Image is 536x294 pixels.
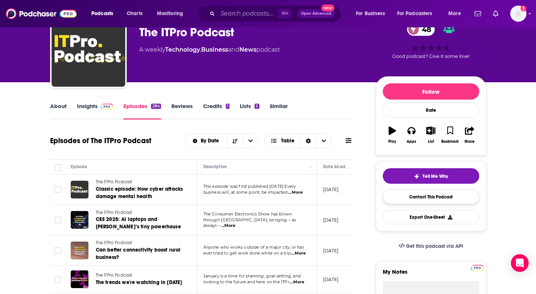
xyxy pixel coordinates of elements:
[96,210,184,216] a: The ITPro Podcast
[321,4,334,11] span: New
[201,138,221,143] span: By Date
[50,103,67,120] a: About
[278,9,292,18] span: ⌘ K
[428,139,434,144] div: List
[402,122,421,148] button: Apps
[203,211,292,217] span: The Consumer Electronics Show has blown
[270,103,288,120] a: Similar
[265,134,332,148] button: Choose View
[55,186,61,193] span: Toggle select row
[96,216,181,230] span: CES 2025: AI laptops and [PERSON_NAME]’s tiny powerhouse
[472,7,484,20] a: Show notifications dropdown
[203,250,291,256] span: ever tried to get work done while on a trip
[423,173,448,179] span: Tell Me Why
[465,139,474,144] div: Share
[227,134,243,148] button: Sort Direction
[351,8,394,20] button: open menu
[96,246,184,261] a: Can better connectivity boost rural business?
[96,186,183,200] span: Classic episode: How cyber attacks damage mental health
[301,12,332,15] span: Open Advanced
[71,162,87,171] div: Episode
[55,276,61,283] span: Toggle select row
[383,190,479,204] a: Contact This Podcast
[383,83,479,100] button: Follow
[91,8,113,19] span: Podcasts
[383,268,479,281] label: My Notes
[157,8,183,19] span: Monitoring
[239,46,256,53] a: News
[407,23,435,36] a: 48
[165,46,200,53] a: Technology
[383,103,479,118] div: Rate
[421,122,440,148] button: List
[123,103,161,120] a: Episodes284
[204,5,348,22] div: Search podcasts, credits, & more...
[510,6,526,22] button: Show profile menu
[221,223,235,229] span: ...More
[392,8,443,20] button: open menu
[203,190,288,195] span: business will, at some point, be impacted
[300,134,316,148] div: Sort Direction
[441,139,459,144] div: Bookmark
[96,247,181,260] span: Can better connectivity boost rural business?
[50,136,151,145] h1: Episodes of The ITPro Podcast
[376,18,486,64] div: 48Good podcast? Give it some love!
[471,264,484,271] a: Pro website
[228,46,239,53] span: and
[388,139,396,144] div: Play
[393,237,469,255] a: Get this podcast via API
[96,273,132,278] span: The ITPro Podcast
[323,217,339,223] p: [DATE]
[291,250,306,256] span: ...More
[356,8,385,19] span: For Business
[288,190,303,196] span: ...More
[96,240,132,245] span: The ITPro Podcast
[200,46,201,53] span: ,
[203,103,230,120] a: Credits1
[203,217,296,228] span: through [GEOGRAPHIC_DATA], bringing – as always –
[96,279,183,286] a: The trends we're watching in [DATE]
[290,279,304,285] span: ...More
[383,168,479,184] button: tell me why sparkleTell Me Why
[406,243,463,249] span: Get this podcast via API
[510,6,526,22] span: Logged in as biancagorospe
[226,104,230,109] div: 1
[122,8,147,20] a: Charts
[323,276,339,283] p: [DATE]
[96,179,132,184] span: The ITPro Podcast
[323,186,339,193] p: [DATE]
[203,162,227,171] div: Description
[77,103,113,120] a: InsightsPodchaser Pro
[448,8,461,19] span: More
[203,184,296,189] span: This episode was first published [DATE].Every
[96,210,132,215] span: The ITPro Podcast
[139,45,280,54] div: A weekly podcast
[203,245,304,250] span: Anyone who works outside of a major city, or has
[52,13,125,87] a: The ITPro Podcast
[201,46,228,53] a: Business
[414,23,435,36] span: 48
[240,103,259,120] a: Lists2
[185,134,259,148] h2: Choose List sort
[460,122,479,148] button: Share
[407,139,416,144] div: Apps
[323,248,339,254] p: [DATE]
[96,279,182,286] span: The trends we're watching in [DATE]
[414,173,420,179] img: tell me why sparkle
[55,247,61,254] span: Toggle select row
[306,163,315,172] button: Column Actions
[471,265,484,271] img: Podchaser Pro
[203,273,301,279] span: January is a time for planning, goal-setting, and
[323,162,346,171] div: Date Aired
[96,240,184,246] a: The ITPro Podcast
[152,8,193,20] button: open menu
[186,138,227,143] button: open menu
[55,217,61,223] span: Toggle select row
[443,8,470,20] button: open menu
[490,7,501,20] a: Show notifications dropdown
[298,9,335,18] button: Open AdvancedNew
[511,254,529,272] div: Open Intercom Messenger
[397,8,432,19] span: For Podcasters
[86,8,123,20] button: open menu
[243,134,258,148] button: open menu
